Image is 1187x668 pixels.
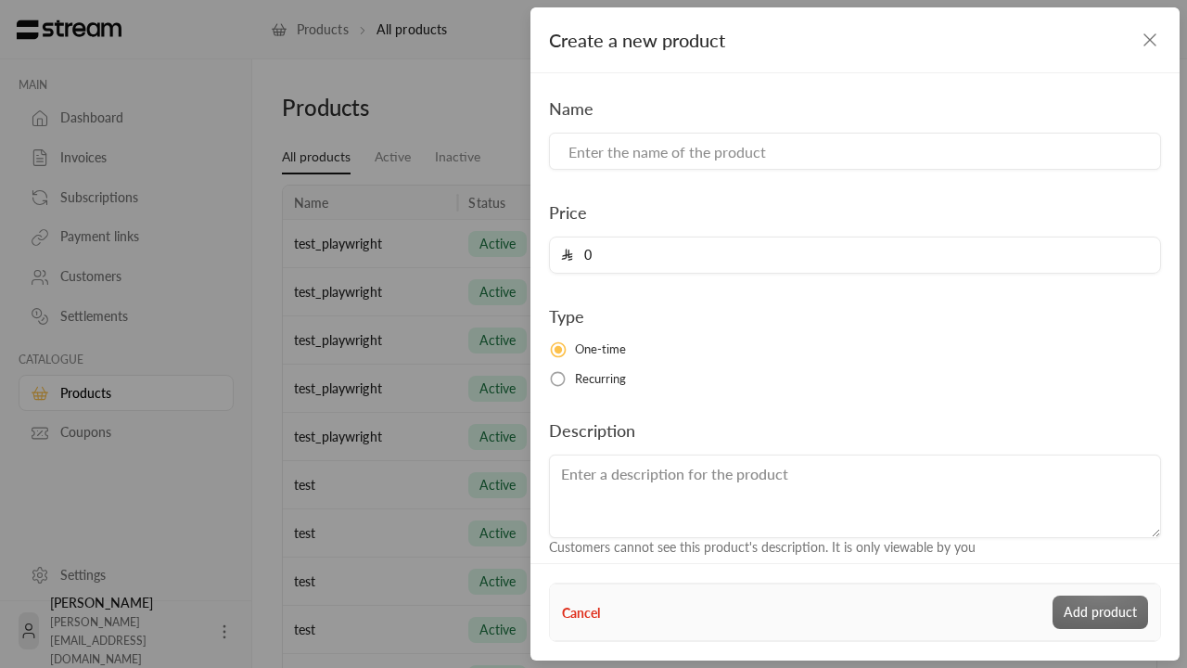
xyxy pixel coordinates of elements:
[575,340,627,359] span: One-time
[549,303,584,329] label: Type
[575,370,627,389] span: Recurring
[549,96,593,122] label: Name
[562,603,600,623] button: Cancel
[549,29,725,51] span: Create a new product
[549,199,587,225] label: Price
[573,238,1149,273] input: Enter the price for the product
[549,417,635,443] label: Description
[549,133,1161,170] input: Enter the name of the product
[549,539,976,555] span: Customers cannot see this product's description. It is only viewable by you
